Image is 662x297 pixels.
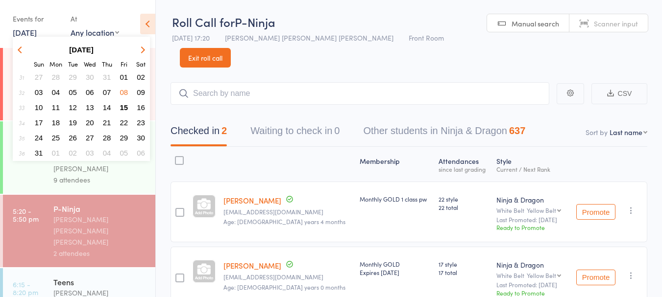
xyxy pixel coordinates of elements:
button: 26 [65,131,80,144]
span: 18 [52,118,60,127]
a: 4:45 -6:15 pmL-Ninjas[PERSON_NAME] [PERSON_NAME] [PERSON_NAME]9 attendees [3,121,155,194]
button: 01 [49,146,64,160]
div: Teens [53,276,147,287]
button: 05 [65,86,80,99]
span: 02 [137,73,145,81]
span: 06 [86,88,94,96]
button: 10 [31,101,47,114]
small: Sunday [34,60,44,68]
button: 29 [117,131,132,144]
span: 16 [137,103,145,112]
button: 30 [82,70,98,84]
button: 27 [82,131,98,144]
span: 17 total [439,268,489,276]
small: Monday [49,60,62,68]
a: 3:40 -5:00 pmDragons[PERSON_NAME] [PERSON_NAME] [PERSON_NAME]18 attendees [3,48,155,120]
em: 32 [19,89,25,96]
small: Friday [121,60,127,68]
span: 10 [35,103,43,112]
span: 01 [52,149,60,157]
a: Exit roll call [180,48,231,68]
span: 05 [120,149,128,157]
strong: [DATE] [69,46,94,54]
span: 22 style [439,195,489,203]
a: [PERSON_NAME] [223,260,281,271]
span: 24 [35,134,43,142]
button: 29 [65,70,80,84]
span: [DATE] 17:20 [172,33,210,43]
div: Ninja & Dragon [496,195,565,205]
button: 20 [82,116,98,129]
em: 36 [19,149,25,157]
button: 06 [82,86,98,99]
span: Front Room [409,33,444,43]
button: 14 [99,101,115,114]
span: 19 [69,118,77,127]
span: 06 [137,149,145,157]
span: 03 [35,88,43,96]
span: 03 [86,149,94,157]
button: 28 [99,131,115,144]
button: 03 [31,86,47,99]
span: 26 [69,134,77,142]
button: 15 [117,101,132,114]
button: 13 [82,101,98,114]
input: Search by name [171,82,549,105]
span: 28 [52,73,60,81]
div: White Belt [496,272,565,278]
span: 27 [35,73,43,81]
div: White Belt [496,207,565,213]
small: Saturday [136,60,146,68]
span: Age: [DEMOGRAPHIC_DATA] years 4 months [223,217,345,226]
span: 21 [103,118,111,127]
span: 30 [86,73,94,81]
button: 21 [99,116,115,129]
div: Current / Next Rank [496,166,565,172]
span: 27 [86,134,94,142]
span: 14 [103,103,111,112]
span: 22 total [439,203,489,211]
button: 02 [65,146,80,160]
span: 23 [137,118,145,127]
button: 25 [49,131,64,144]
em: 33 [19,104,25,112]
button: 05 [117,146,132,160]
button: 27 [31,70,47,84]
span: 02 [69,149,77,157]
button: Checked in2 [171,120,227,146]
time: 5:20 - 5:50 pm [13,207,39,223]
span: 29 [69,73,77,81]
div: Monthly GOLD [360,260,431,276]
span: 25 [52,134,60,142]
span: [PERSON_NAME] [PERSON_NAME] [PERSON_NAME] [225,33,393,43]
small: prakritisaxena12@gmail.com [223,274,352,280]
span: 31 [35,149,43,157]
span: 08 [120,88,128,96]
div: Monthly GOLD 1 class pw [360,195,431,203]
div: Atten­dances [435,151,492,177]
div: Ninja & Dragon [496,260,565,270]
span: Roll Call for [172,14,235,30]
a: [PERSON_NAME] [223,195,281,206]
div: 637 [509,125,525,136]
div: 2 [221,125,227,136]
button: 24 [31,131,47,144]
span: 29 [120,134,128,142]
button: 19 [65,116,80,129]
button: 11 [49,101,64,114]
em: 35 [19,134,25,142]
span: 09 [137,88,145,96]
button: 01 [117,70,132,84]
span: 11 [52,103,60,112]
time: 6:15 - 8:20 pm [13,280,38,296]
button: 23 [133,116,148,129]
div: 9 attendees [53,174,147,185]
div: Last name [610,127,642,137]
span: 04 [52,88,60,96]
div: Events for [13,11,61,27]
span: 17 style [439,260,489,268]
small: Last Promoted: [DATE] [496,216,565,223]
span: Scanner input [594,19,638,28]
button: 03 [82,146,98,160]
button: 22 [117,116,132,129]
